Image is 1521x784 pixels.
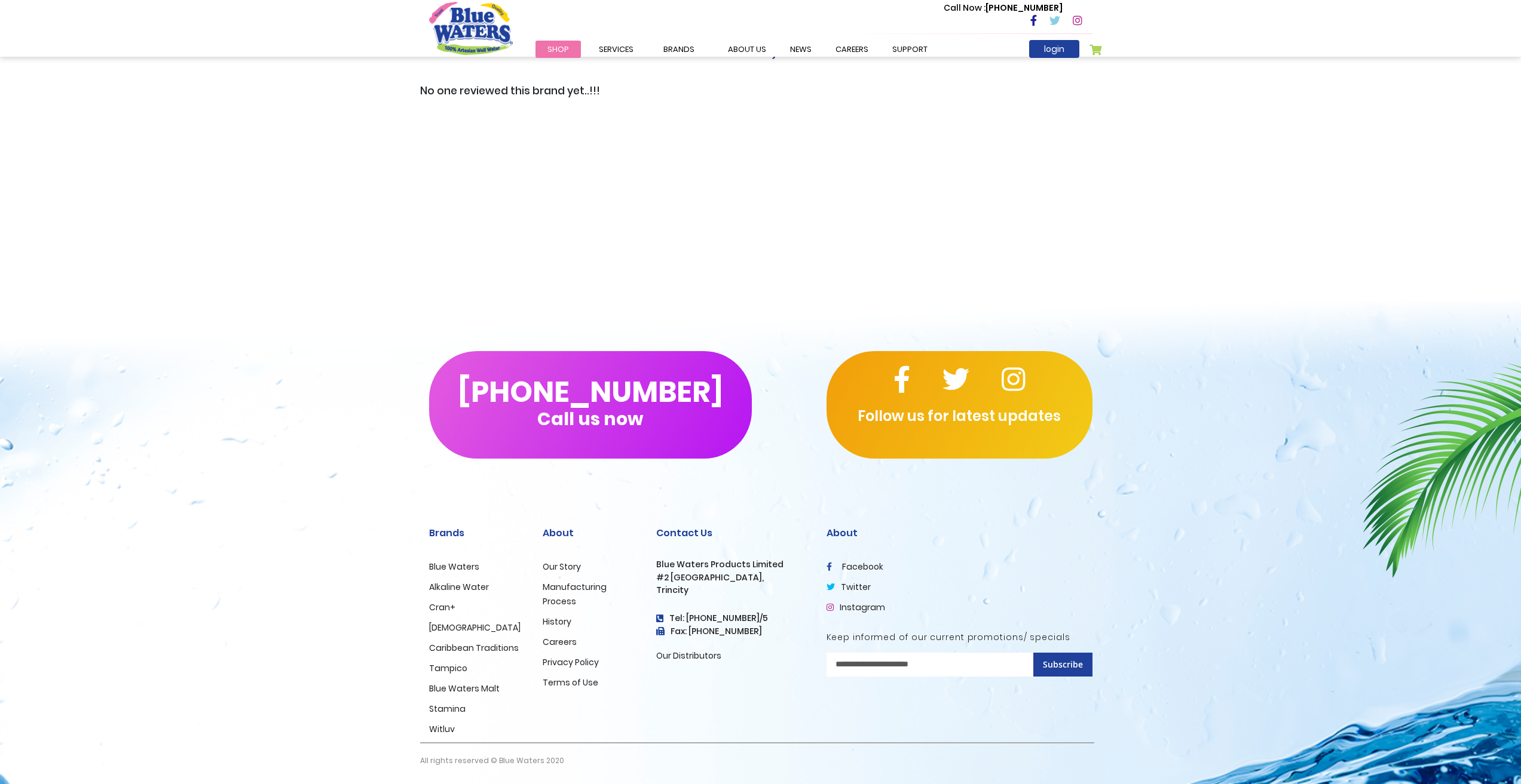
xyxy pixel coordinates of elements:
span: Brands [663,44,694,55]
a: Terms of Use [543,677,598,688]
a: Tampico [429,662,467,674]
a: Cran+ [429,601,455,613]
h2: About [543,527,638,539]
a: about us [716,41,778,58]
a: Careers [543,636,577,648]
button: Subscribe [1033,653,1092,677]
h5: Keep informed of our current promotions/ specials [827,632,1092,642]
span: Services [599,44,634,55]
a: Blue Waters [429,561,479,573]
h1: Real Customers, Real Reviews [429,35,1092,61]
h2: Contact Us [656,527,809,539]
a: Our Distributors [656,650,721,662]
a: History [543,616,571,628]
a: Caribbean Traditions [429,642,519,654]
p: All rights reserved © Blue Waters 2020 [420,743,564,778]
a: News [778,41,824,58]
span: Subscribe [1043,659,1083,670]
span: Call us now [537,416,643,422]
a: Alkaline Water [429,581,489,593]
h3: Fax: [PHONE_NUMBER] [656,626,809,637]
a: store logo [429,2,513,54]
a: Stamina [429,703,466,715]
a: careers [824,41,880,58]
h3: Trincity [656,585,809,595]
p: Follow us for latest updates [827,405,1092,427]
a: Manufacturing Process [543,581,607,607]
a: Privacy Policy [543,656,599,668]
a: facebook [827,561,883,573]
p: [PHONE_NUMBER] [944,2,1063,14]
a: Instagram [827,601,885,613]
a: twitter [827,581,871,593]
h3: Blue Waters Products Limited [656,559,809,570]
a: Blue Waters Malt [429,682,500,694]
h2: Brands [429,527,525,539]
button: [PHONE_NUMBER]Call us now [429,351,752,459]
h3: No one reviewed this brand yet..!!! [420,85,600,97]
a: support [880,41,939,58]
span: Shop [547,44,569,55]
a: login [1029,40,1079,58]
h3: #2 [GEOGRAPHIC_DATA], [656,573,809,583]
a: [DEMOGRAPHIC_DATA] [429,622,521,634]
h4: Tel: [PHONE_NUMBER]/5 [656,613,809,623]
a: Witluv [429,723,455,735]
a: Our Story [543,561,581,573]
span: Call Now : [944,2,986,14]
h2: About [827,527,1092,539]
